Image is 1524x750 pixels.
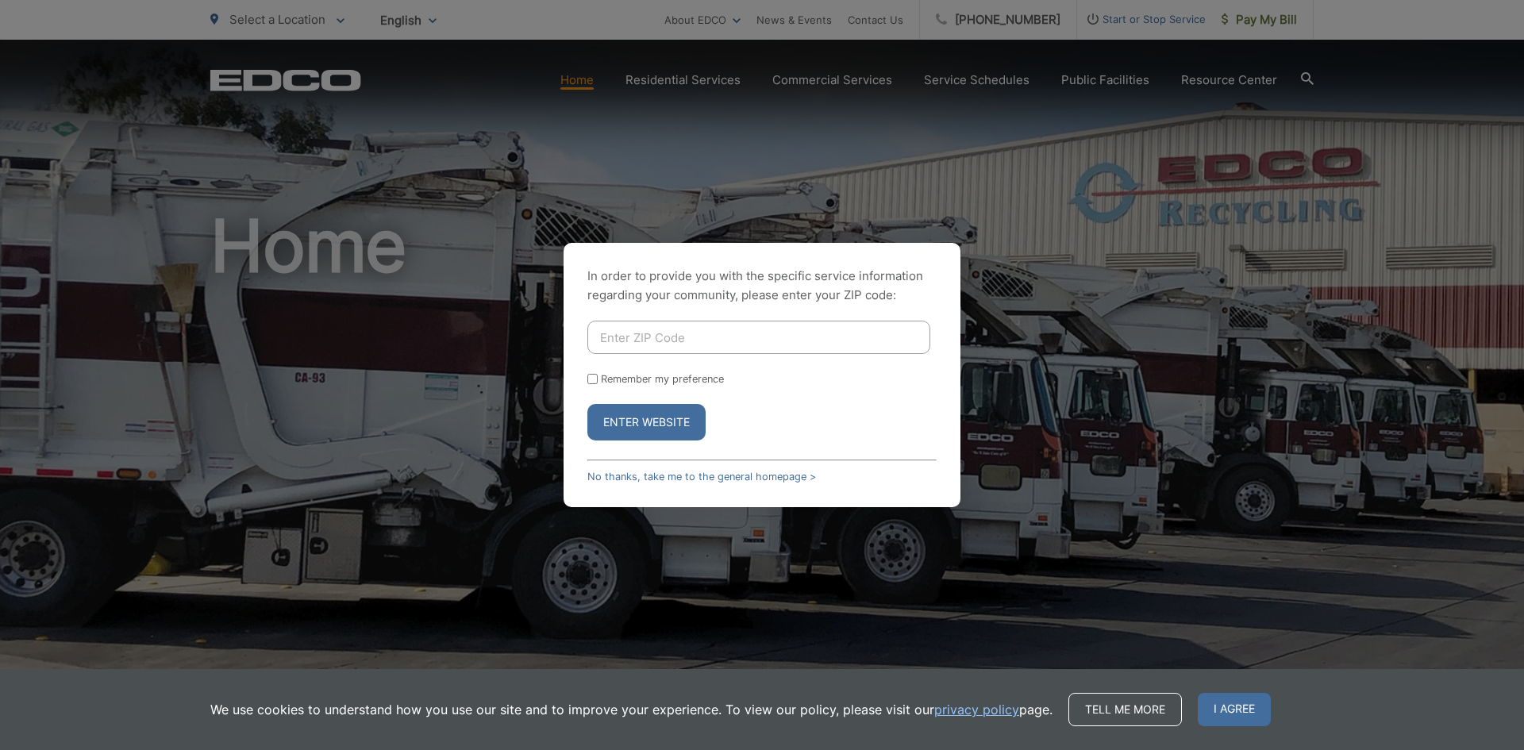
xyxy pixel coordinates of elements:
[587,267,937,305] p: In order to provide you with the specific service information regarding your community, please en...
[587,404,706,440] button: Enter Website
[1068,693,1182,726] a: Tell me more
[587,321,930,354] input: Enter ZIP Code
[1198,693,1271,726] span: I agree
[587,471,816,483] a: No thanks, take me to the general homepage >
[601,373,724,385] label: Remember my preference
[934,700,1019,719] a: privacy policy
[210,700,1053,719] p: We use cookies to understand how you use our site and to improve your experience. To view our pol...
